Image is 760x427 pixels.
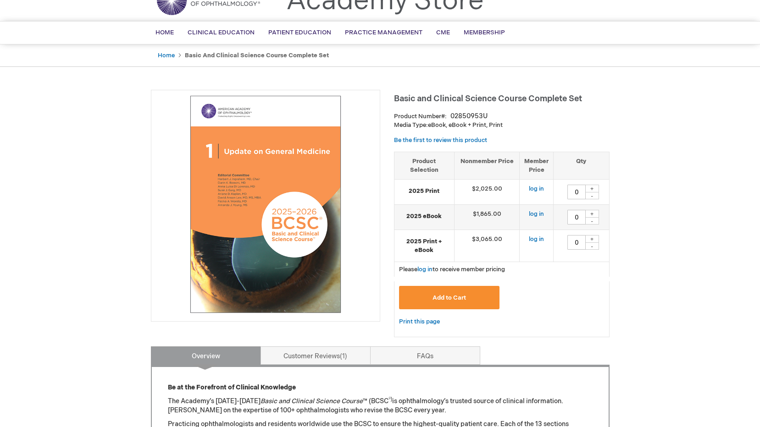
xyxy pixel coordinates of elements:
div: - [585,192,599,199]
input: Qty [567,210,586,224]
span: CME [436,29,450,36]
strong: Basic and Clinical Science Course Complete Set [185,52,329,59]
a: log in [529,210,544,218]
strong: Be at the Forefront of Clinical Knowledge [168,383,296,391]
span: Practice Management [345,29,422,36]
div: - [585,242,599,250]
strong: 2025 Print [399,187,449,196]
span: Add to Cart [433,294,466,301]
a: Print this page [399,316,440,328]
a: log in [529,185,544,192]
span: Clinical Education [188,29,255,36]
strong: Product Number [394,113,447,120]
div: + [585,185,599,192]
th: Nonmember Price [454,152,520,179]
span: 1 [340,352,347,360]
sup: ®) [388,397,392,402]
span: Patient Education [268,29,331,36]
input: Qty [567,235,586,250]
span: Home [155,29,174,36]
a: Be the first to review this product [394,137,487,144]
th: Member Price [520,152,554,179]
input: Qty [567,185,586,199]
a: FAQs [370,346,480,365]
span: Basic and Clinical Science Course Complete Set [394,94,582,104]
strong: 2025 eBook [399,212,449,221]
div: - [585,217,599,224]
a: Customer Reviews1 [261,346,371,365]
strong: Media Type: [394,121,428,129]
p: The Academy’s [DATE]-[DATE] ™ (BCSC is ophthalmology’s trusted source of clinical information. [P... [168,397,593,415]
div: + [585,235,599,243]
span: Membership [464,29,505,36]
td: $3,065.00 [454,230,520,262]
th: Product Selection [394,152,455,179]
p: eBook, eBook + Print, Print [394,121,610,130]
a: Overview [151,346,261,365]
strong: 2025 Print + eBook [399,237,449,254]
em: Basic and Clinical Science Course [261,397,363,405]
a: log in [529,235,544,243]
td: $1,865.00 [454,205,520,230]
th: Qty [554,152,609,179]
img: Basic and Clinical Science Course Complete Set [156,95,375,314]
div: 02850953U [450,112,488,121]
button: Add to Cart [399,286,500,309]
a: log in [417,266,433,273]
span: Please to receive member pricing [399,266,505,273]
div: + [585,210,599,218]
a: Home [158,52,175,59]
td: $2,025.00 [454,180,520,205]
